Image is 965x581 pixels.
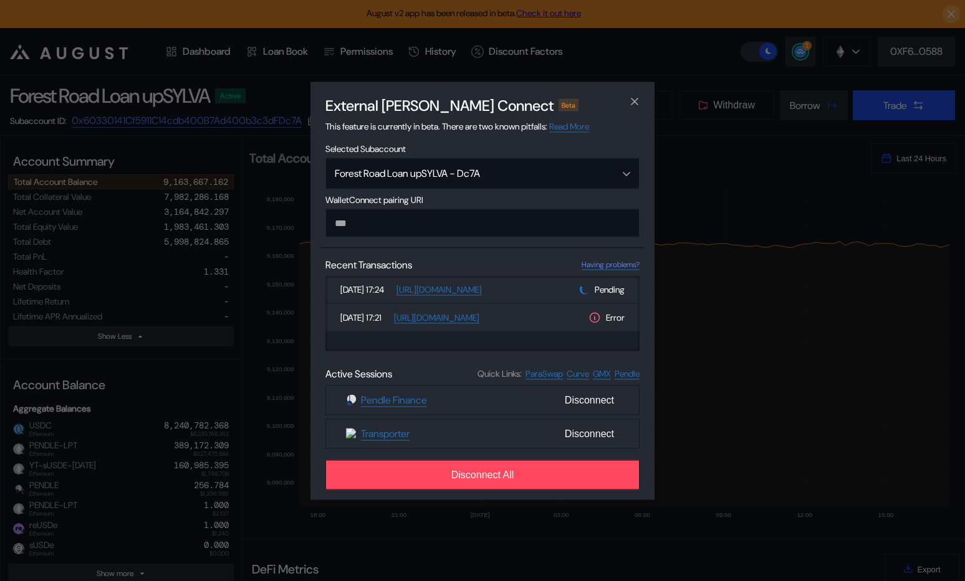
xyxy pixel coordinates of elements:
img: Pendle Finance [346,394,357,405]
a: [URL][DOMAIN_NAME] [396,283,482,295]
a: Pendle [615,367,640,379]
a: GMX [593,367,611,379]
span: Selected Subaccount [325,143,640,154]
button: TransporterTransporterDisconnect [325,418,640,448]
span: Quick Links: [478,368,522,379]
span: Disconnect [560,423,619,444]
span: Active Sessions [325,367,392,380]
button: Open menu [325,158,640,189]
span: Recent Transactions [325,258,412,271]
div: Pending [580,283,625,295]
img: Transporter [346,428,357,439]
a: [URL][DOMAIN_NAME] [394,311,479,323]
h2: External [PERSON_NAME] Connect [325,95,554,115]
button: Disconnect All [325,460,640,489]
div: Forest Road Loan upSYLVA - Dc7A [335,167,598,180]
button: close modal [625,92,645,111]
span: WalletConnect pairing URI [325,194,640,205]
a: Read More [549,120,589,132]
span: Disconnect [560,389,619,410]
span: This feature is currently in beta. There are two known pitfalls: [325,120,589,132]
a: Curve [567,367,589,379]
div: Error [588,311,625,324]
a: ParaSwap [526,367,563,379]
span: Disconnect All [451,469,514,480]
a: Having problems? [582,259,640,270]
span: [DATE] 17:24 [340,284,391,295]
span: [DATE] 17:21 [340,312,389,323]
a: Transporter [361,427,410,440]
div: Beta [559,98,579,111]
button: Pendle FinancePendle FinanceDisconnect [325,385,640,415]
a: Pendle Finance [361,393,427,407]
img: pending [580,285,590,295]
